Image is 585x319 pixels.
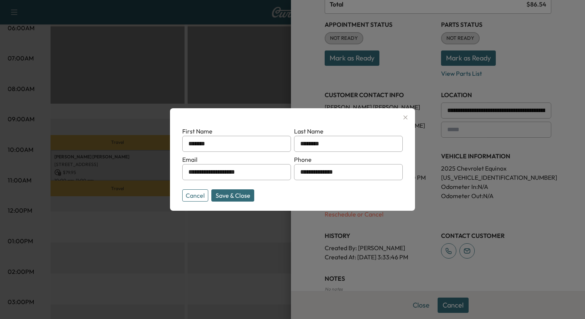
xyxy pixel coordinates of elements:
[182,127,212,135] label: First Name
[294,127,324,135] label: Last Name
[182,156,198,163] label: Email
[182,189,208,202] button: Cancel
[294,156,312,163] label: Phone
[211,189,254,202] button: Save & Close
